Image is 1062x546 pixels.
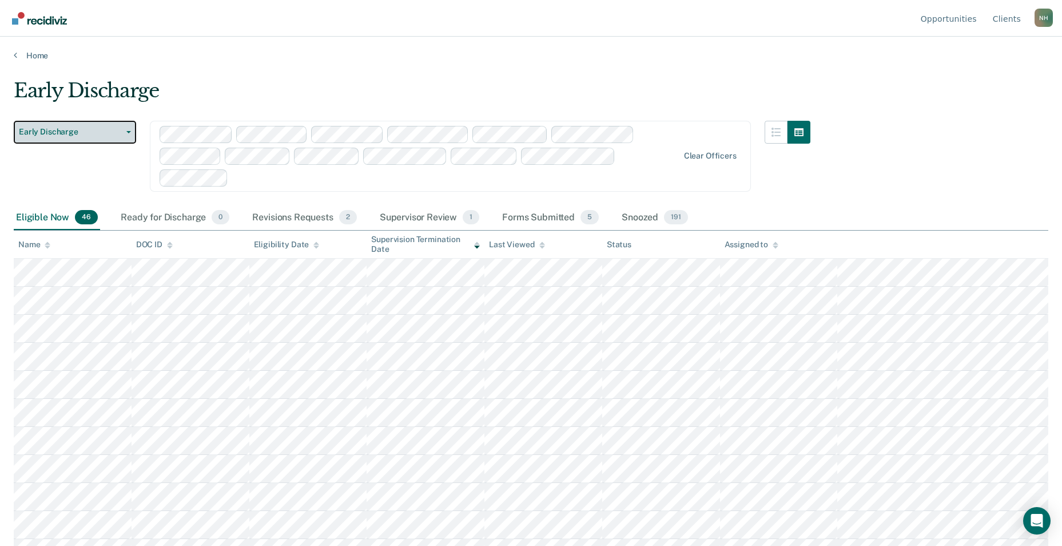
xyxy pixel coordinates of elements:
[580,210,599,225] span: 5
[463,210,479,225] span: 1
[14,121,136,144] button: Early Discharge
[684,151,737,161] div: Clear officers
[500,205,601,231] div: Forms Submitted5
[377,205,482,231] div: Supervisor Review1
[254,240,320,250] div: Eligibility Date
[1023,507,1051,535] div: Open Intercom Messenger
[19,127,122,137] span: Early Discharge
[14,50,1048,61] a: Home
[339,210,357,225] span: 2
[75,210,98,225] span: 46
[212,210,229,225] span: 0
[250,205,359,231] div: Revisions Requests2
[118,205,232,231] div: Ready for Discharge0
[14,205,100,231] div: Eligible Now46
[489,240,544,250] div: Last Viewed
[1035,9,1053,27] div: N H
[1035,9,1053,27] button: Profile dropdown button
[12,12,67,25] img: Recidiviz
[18,240,50,250] div: Name
[136,240,173,250] div: DOC ID
[725,240,778,250] div: Assigned to
[664,210,688,225] span: 191
[607,240,631,250] div: Status
[14,79,810,112] div: Early Discharge
[619,205,690,231] div: Snoozed191
[371,235,480,254] div: Supervision Termination Date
